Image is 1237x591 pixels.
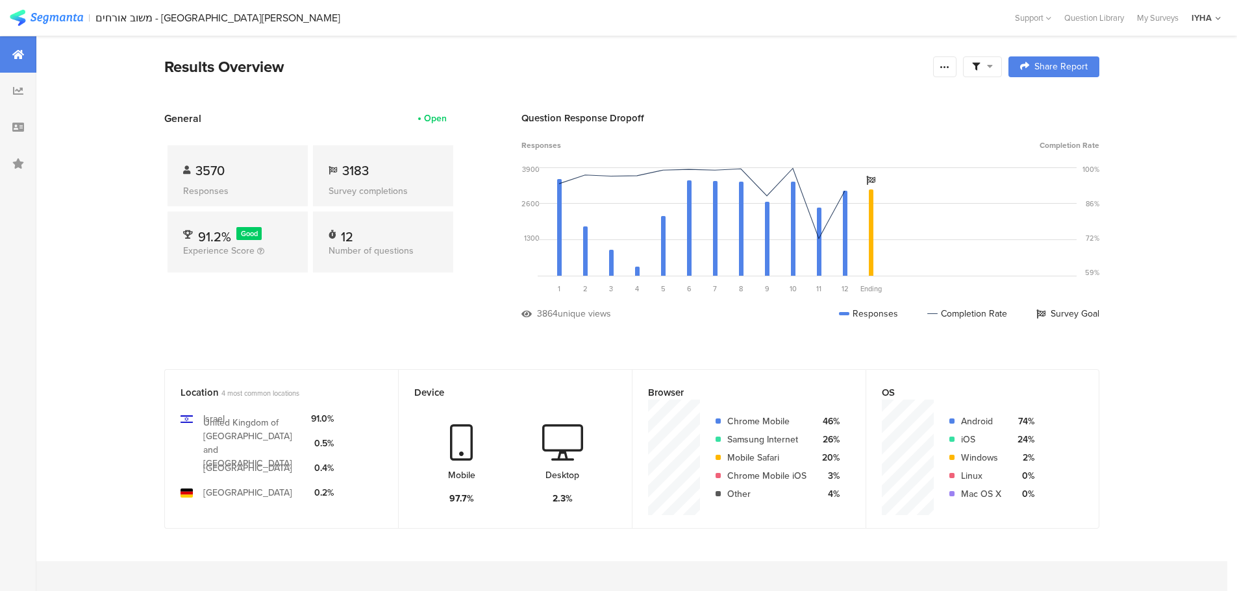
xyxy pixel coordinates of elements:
div: iOS [961,433,1001,446]
div: 2600 [521,199,540,209]
span: 3183 [342,161,369,180]
div: 26% [817,433,840,446]
div: 72% [1086,233,1099,243]
div: 91.0% [311,412,334,426]
div: Linux [961,469,1001,483]
span: Good [241,228,258,239]
div: 0% [1012,469,1034,483]
div: Question Response Dropoff [521,111,1099,125]
div: משוב אורחים - [GEOGRAPHIC_DATA][PERSON_NAME] [95,12,340,24]
div: Location [181,385,361,400]
div: Android [961,415,1001,428]
img: segmanta logo [10,10,83,26]
div: Results Overview [164,55,927,78]
div: 97.7% [449,492,474,505]
div: 3% [817,469,840,483]
div: Survey Goal [1036,307,1099,320]
div: 100% [1082,164,1099,175]
div: 24% [1012,433,1034,446]
span: 2 [583,283,588,294]
div: Chrome Mobile iOS [727,469,806,483]
span: 11 [816,283,821,294]
span: 6 [687,283,692,294]
div: 4% [817,487,840,501]
div: Israel [203,412,225,426]
div: Responses [839,307,898,320]
span: 9 [765,283,769,294]
div: Ending [858,283,884,294]
div: 2.3% [553,492,573,505]
div: 0% [1012,487,1034,501]
div: Other [727,487,806,501]
div: Samsung Internet [727,433,806,446]
div: 59% [1085,267,1099,278]
div: 3900 [522,164,540,175]
div: Responses [183,184,292,198]
div: 0.4% [311,461,334,475]
div: unique views [558,307,611,320]
span: 8 [739,283,743,294]
div: Chrome Mobile [727,415,806,428]
span: Number of questions [329,244,414,258]
span: Completion Rate [1040,139,1099,151]
span: 5 [661,283,666,294]
span: 10 [790,283,797,294]
div: Mobile Safari [727,451,806,464]
div: United Kingdom of [GEOGRAPHIC_DATA] and [GEOGRAPHIC_DATA] [203,416,301,470]
div: 46% [817,415,840,428]
div: Mac OS X [961,487,1001,501]
span: Experience Score [183,244,255,258]
div: 3864 [537,307,558,320]
span: 1 [558,283,560,294]
span: General [164,111,201,126]
span: 3570 [195,161,225,180]
span: 4 [635,283,639,294]
div: Device [414,385,595,400]
span: 3 [609,283,613,294]
span: 4 most common locations [221,388,299,398]
div: Mobile [448,468,475,482]
span: Responses [521,139,561,151]
div: | [88,10,90,25]
div: Desktop [545,468,579,482]
div: 74% [1012,415,1034,428]
div: 20% [817,451,840,464]
span: 12 [842,283,849,294]
div: 0.5% [311,437,334,450]
div: Completion Rate [927,307,1007,320]
div: Survey completions [329,184,438,198]
div: 1300 [524,233,540,243]
span: Share Report [1034,62,1088,71]
span: 91.2% [198,227,231,247]
div: IYHA [1192,12,1212,24]
a: My Surveys [1131,12,1185,24]
div: [GEOGRAPHIC_DATA] [203,461,292,475]
span: 7 [713,283,717,294]
div: 0.2% [311,486,334,500]
div: OS [882,385,1062,400]
div: 2% [1012,451,1034,464]
div: 86% [1086,199,1099,209]
div: Browser [648,385,829,400]
div: Windows [961,451,1001,464]
div: Open [424,112,447,125]
div: Support [1015,8,1051,28]
a: Question Library [1058,12,1131,24]
div: [GEOGRAPHIC_DATA] [203,486,292,500]
div: 12 [341,227,353,240]
i: Survey Goal [866,176,875,185]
